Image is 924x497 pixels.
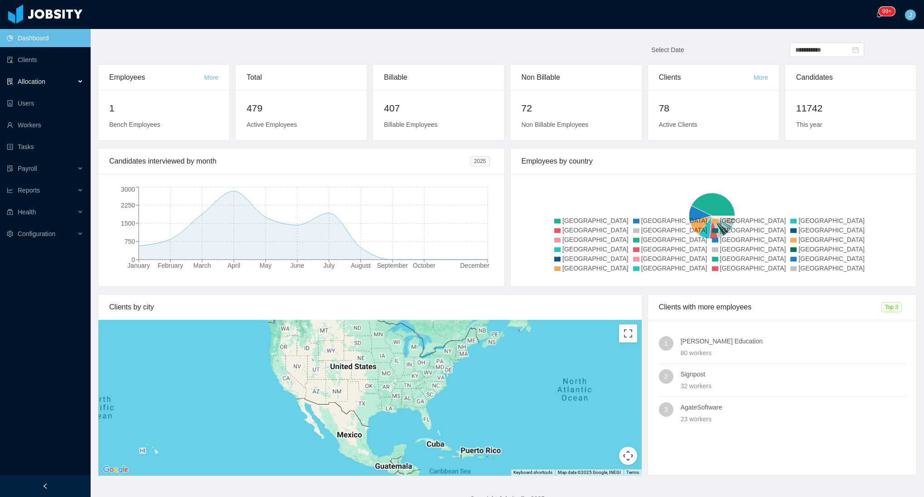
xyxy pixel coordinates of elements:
div: Billable [384,65,493,90]
span: 1 [664,336,668,351]
span: [GEOGRAPHIC_DATA] [720,265,786,272]
h2: 1 [109,101,218,116]
span: [GEOGRAPHIC_DATA] [798,236,865,243]
span: [GEOGRAPHIC_DATA] [720,217,786,224]
span: [GEOGRAPHIC_DATA] [641,236,707,243]
a: icon: pie-chartDashboard [7,29,83,47]
tspan: August [351,262,371,269]
h4: AgateSoftware [681,402,905,412]
div: Total [247,65,356,90]
span: [GEOGRAPHIC_DATA] [562,265,629,272]
tspan: October [413,262,435,269]
i: icon: calendar [852,47,859,53]
span: Active Clients [659,121,697,128]
i: icon: setting [7,231,13,237]
a: icon: auditClients [7,51,83,69]
span: Reports [18,187,40,194]
div: Clients [659,65,754,90]
tspan: April [227,262,240,269]
i: icon: solution [7,78,13,85]
span: 3 [664,402,668,417]
span: Health [18,208,36,216]
span: [GEOGRAPHIC_DATA] [798,246,865,253]
h2: 78 [659,101,768,116]
i: icon: line-chart [7,187,13,193]
span: [GEOGRAPHIC_DATA] [720,255,786,262]
span: [GEOGRAPHIC_DATA] [798,255,865,262]
img: Google [101,464,131,476]
span: [GEOGRAPHIC_DATA] [798,227,865,234]
span: J [909,10,912,20]
span: [GEOGRAPHIC_DATA] [641,246,707,253]
div: 23 workers [681,414,905,424]
span: [GEOGRAPHIC_DATA] [641,255,707,262]
h4: Signpost [681,369,905,379]
span: Map data ©2025 Google, INEGI [558,470,621,475]
div: 80 workers [681,348,905,358]
a: icon: robotUsers [7,94,83,112]
a: Terms [626,470,639,475]
tspan: September [377,262,408,269]
i: icon: medicine-box [7,209,13,215]
h2: 72 [521,101,630,116]
tspan: 2250 [121,202,135,209]
tspan: December [460,262,489,269]
tspan: July [324,262,335,269]
span: [GEOGRAPHIC_DATA] [720,227,786,234]
span: [GEOGRAPHIC_DATA] [798,265,865,272]
div: 32 workers [681,381,905,391]
a: More [204,74,218,81]
a: icon: profileTasks [7,138,83,156]
h2: 479 [247,101,356,116]
span: Select Date [651,46,684,53]
tspan: 3000 [121,186,135,193]
tspan: 0 [131,256,135,263]
button: Map camera controls [619,447,637,465]
div: Employees by country [522,149,906,174]
span: [GEOGRAPHIC_DATA] [641,217,707,224]
span: 2025 [470,156,490,166]
span: 2 [664,369,668,384]
span: Allocation [18,78,45,85]
span: [GEOGRAPHIC_DATA] [720,236,786,243]
button: Toggle fullscreen view [619,324,637,343]
span: Top 3 [881,302,902,312]
tspan: March [194,262,211,269]
span: Bench Employees [109,121,160,128]
button: Keyboard shortcuts [513,469,552,476]
tspan: May [260,262,271,269]
i: icon: bell [876,11,882,18]
span: [GEOGRAPHIC_DATA] [562,255,629,262]
h2: 407 [384,101,493,116]
span: Payroll [18,165,37,172]
span: Configuration [18,230,55,237]
span: [GEOGRAPHIC_DATA] [720,246,786,253]
span: [GEOGRAPHIC_DATA] [641,265,707,272]
span: [GEOGRAPHIC_DATA] [562,227,629,234]
span: [GEOGRAPHIC_DATA] [641,227,707,234]
span: [GEOGRAPHIC_DATA] [562,236,629,243]
div: Clients with more employees [659,294,881,320]
div: Candidates interviewed by month [109,149,470,174]
div: Non Billable [521,65,630,90]
h4: [PERSON_NAME] Education [681,336,905,346]
span: Non Billable Employees [521,121,588,128]
h2: 11742 [796,101,905,116]
span: Active Employees [247,121,297,128]
span: Billable Employees [384,121,437,128]
a: Open this area in Google Maps (opens a new window) [101,464,131,476]
span: This year [796,121,822,128]
span: [GEOGRAPHIC_DATA] [562,246,629,253]
div: Employees [109,65,204,90]
a: More [754,74,768,81]
div: Clients by city [109,294,631,320]
span: [GEOGRAPHIC_DATA] [798,217,865,224]
div: Candidates [796,65,905,90]
tspan: 1500 [121,220,135,227]
a: icon: userWorkers [7,116,83,134]
tspan: 750 [125,238,135,245]
span: [GEOGRAPHIC_DATA] [562,217,629,224]
tspan: February [158,262,183,269]
tspan: January [127,262,150,269]
sup: 166 [879,7,895,16]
